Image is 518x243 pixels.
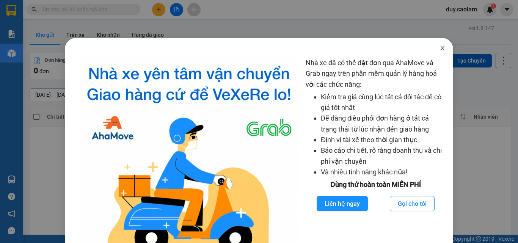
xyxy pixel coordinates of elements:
[321,135,446,145] li: Định vị tài xế theo thời gian thực
[398,199,427,209] span: Gọi cho tôi
[321,167,446,177] li: Và nhiều tính năng khác nữa!
[321,113,446,135] li: Dễ dàng điều phối đơn hàng ở tất cả trạng thái từ lúc nhận đến giao hàng
[321,92,446,113] li: Kiểm tra giá cùng lúc tất cả đối tác để có giá tốt nhất
[432,38,453,59] button: Close
[306,179,446,190] div: Dùng thử hoàn toàn MIỄN PHÍ
[321,145,446,167] li: Báo cáo chi tiết, rõ ràng doanh thu và chi phí vận chuyển
[440,45,446,51] span: close
[317,196,368,211] button: Liên hệ ngay
[325,199,360,209] span: Liên hệ ngay
[390,196,435,211] button: Gọi cho tôi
